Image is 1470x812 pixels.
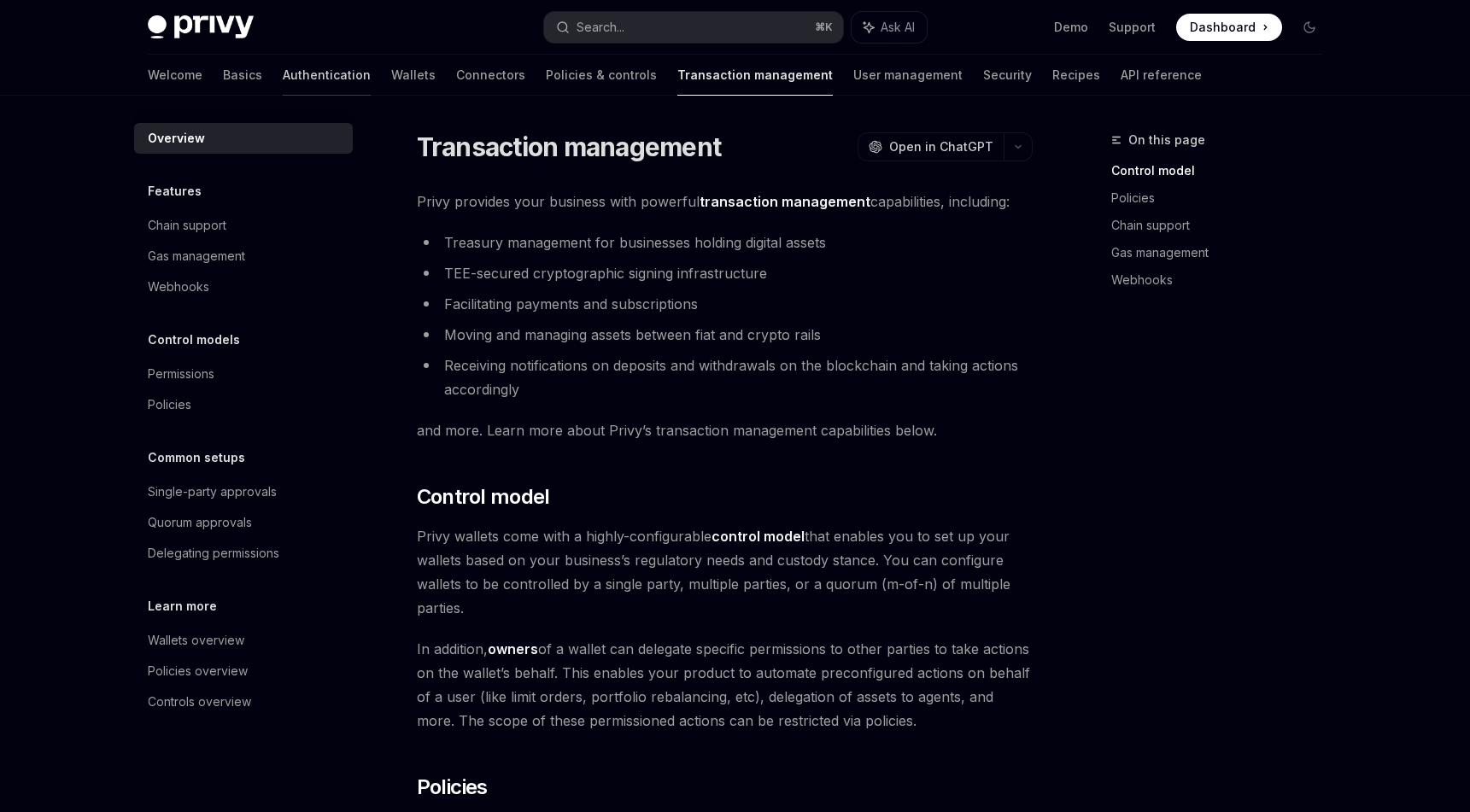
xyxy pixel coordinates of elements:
div: Controls overview [148,692,251,712]
li: TEE-secured cryptographic signing infrastructure [417,261,1033,285]
a: Transaction management [677,55,833,96]
a: API reference [1121,55,1202,96]
span: Dashboard [1190,19,1256,36]
strong: control model [712,528,805,545]
a: Permissions [134,359,353,389]
a: Chain support [134,210,353,241]
span: Privy provides your business with powerful capabilities, including: [417,190,1033,213]
a: Connectors [456,55,525,96]
span: Ask AI [881,19,915,36]
a: Dashboard [1176,14,1282,41]
h1: Transaction management [417,131,722,162]
div: Policies [148,394,191,415]
h5: Control models [148,330,240,350]
a: Support [1109,19,1156,36]
a: Single-party approvals [134,476,353,507]
img: dark logo [148,15,254,39]
div: Chain support [148,215,226,236]
a: owners [488,640,538,658]
a: control model [712,528,805,546]
div: Wallets overview [148,630,244,651]
a: Policies [1111,184,1337,212]
button: Toggle dark mode [1296,14,1323,41]
a: Demo [1054,19,1088,36]
li: Treasury management for businesses holding digital assets [417,231,1033,254]
a: Overview [134,123,353,154]
div: Single-party approvals [148,482,277,502]
div: Policies overview [148,661,248,681]
li: Moving and managing assets between fiat and crypto rails [417,323,1033,347]
div: Webhooks [148,277,209,297]
button: Search...⌘K [544,12,843,43]
a: Policies [134,389,353,420]
span: Control model [417,483,550,511]
a: Policies & controls [546,55,657,96]
button: Ask AI [852,12,927,43]
a: Basics [223,55,262,96]
div: Gas management [148,246,245,266]
div: Search... [577,17,624,38]
span: ⌘ K [815,20,833,34]
a: Webhooks [134,272,353,302]
div: Permissions [148,364,214,384]
a: Quorum approvals [134,507,353,538]
a: Delegating permissions [134,538,353,569]
div: Overview [148,128,205,149]
span: and more. Learn more about Privy’s transaction management capabilities below. [417,418,1033,442]
a: Recipes [1052,55,1100,96]
a: Wallets overview [134,625,353,656]
a: Chain support [1111,212,1337,239]
a: Wallets [391,55,436,96]
a: Policies overview [134,656,353,686]
span: In addition, of a wallet can delegate specific permissions to other parties to take actions on th... [417,637,1033,733]
span: Open in ChatGPT [889,138,993,155]
a: Webhooks [1111,266,1337,294]
span: Policies [417,774,488,801]
h5: Features [148,181,202,202]
a: Security [983,55,1032,96]
span: On this page [1128,130,1205,150]
button: Open in ChatGPT [858,132,1004,161]
h5: Learn more [148,596,217,616]
li: Facilitating payments and subscriptions [417,292,1033,316]
a: Authentication [283,55,371,96]
div: Quorum approvals [148,512,252,533]
a: Gas management [1111,239,1337,266]
a: User management [853,55,963,96]
li: Receiving notifications on deposits and withdrawals on the blockchain and taking actions accordingly [417,353,1033,401]
span: Privy wallets come with a highly-configurable that enables you to set up your wallets based on yo... [417,524,1033,620]
a: Control model [1111,157,1337,184]
a: Controls overview [134,686,353,717]
a: Welcome [148,55,202,96]
strong: transaction management [700,193,870,210]
div: Delegating permissions [148,543,279,564]
h5: Common setups [148,447,245,468]
a: Gas management [134,241,353,272]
